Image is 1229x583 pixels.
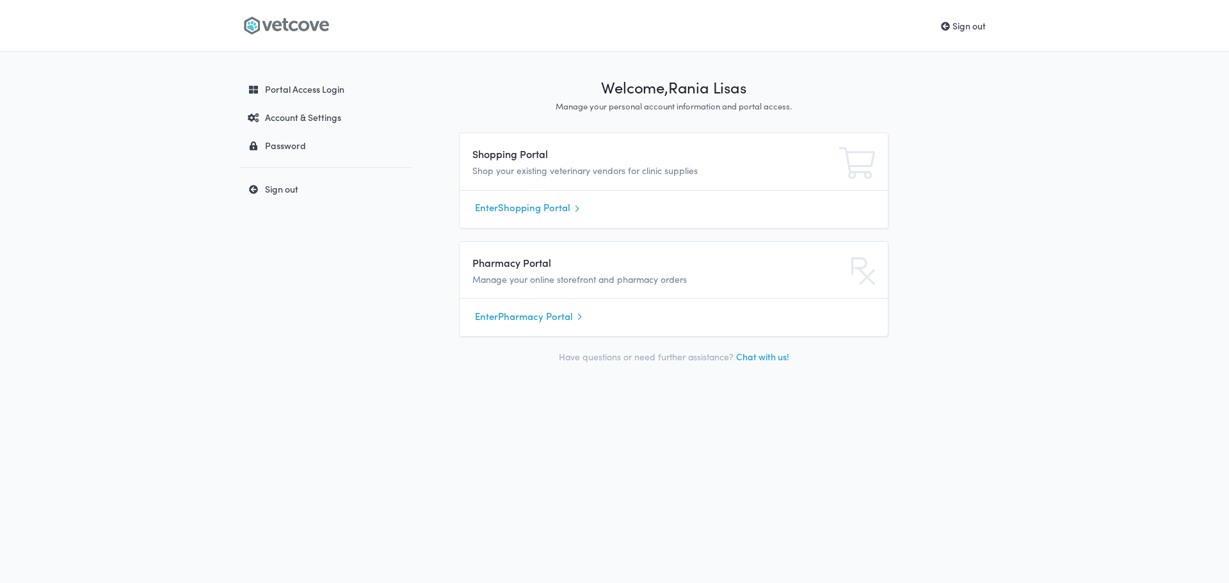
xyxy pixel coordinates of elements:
[472,273,741,287] p: Manage your online storefront and pharmacy orders
[242,182,405,195] div: Sign out
[242,111,405,124] div: Account & Settings
[736,350,789,363] a: Chat with us!
[459,100,888,113] p: Manage your personal account information and portal access.
[472,255,741,270] h4: Pharmacy Portal
[239,77,412,100] a: Portal Access Login
[472,164,741,178] p: Shop your existing veterinary vendors for clinic supplies
[459,77,888,98] h1: Welcome, Rania Lisas
[475,307,872,326] a: EnterPharmacy Portal
[242,83,405,95] div: Portal Access Login
[239,106,412,129] a: Account & Settings
[239,134,412,157] a: Password
[239,177,412,200] a: Sign out
[475,198,872,218] a: EnterShopping Portal
[459,349,888,364] p: Have questions or need further assistance?
[941,19,986,32] a: Sign out
[242,139,405,152] div: Password
[472,146,741,161] h4: Shopping Portal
